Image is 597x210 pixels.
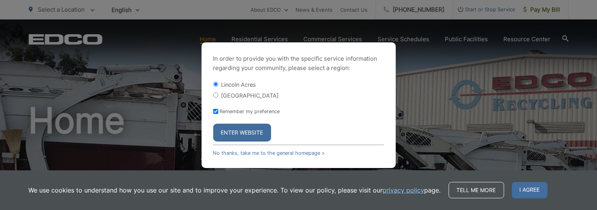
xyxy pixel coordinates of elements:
[213,124,271,142] button: Enter Website
[221,92,279,99] label: [GEOGRAPHIC_DATA]
[512,182,548,198] span: I agree
[449,182,504,198] a: Tell me more
[221,81,256,88] label: Lincoln Acres
[213,150,325,156] a: No thanks, take me to the general homepage >
[220,108,280,114] label: Remember my preference
[29,185,441,195] p: We use cookies to understand how you use our site and to improve your experience. To view our pol...
[213,54,384,73] p: In order to provide you with the specific service information regarding your community, please se...
[383,185,425,195] a: privacy policy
